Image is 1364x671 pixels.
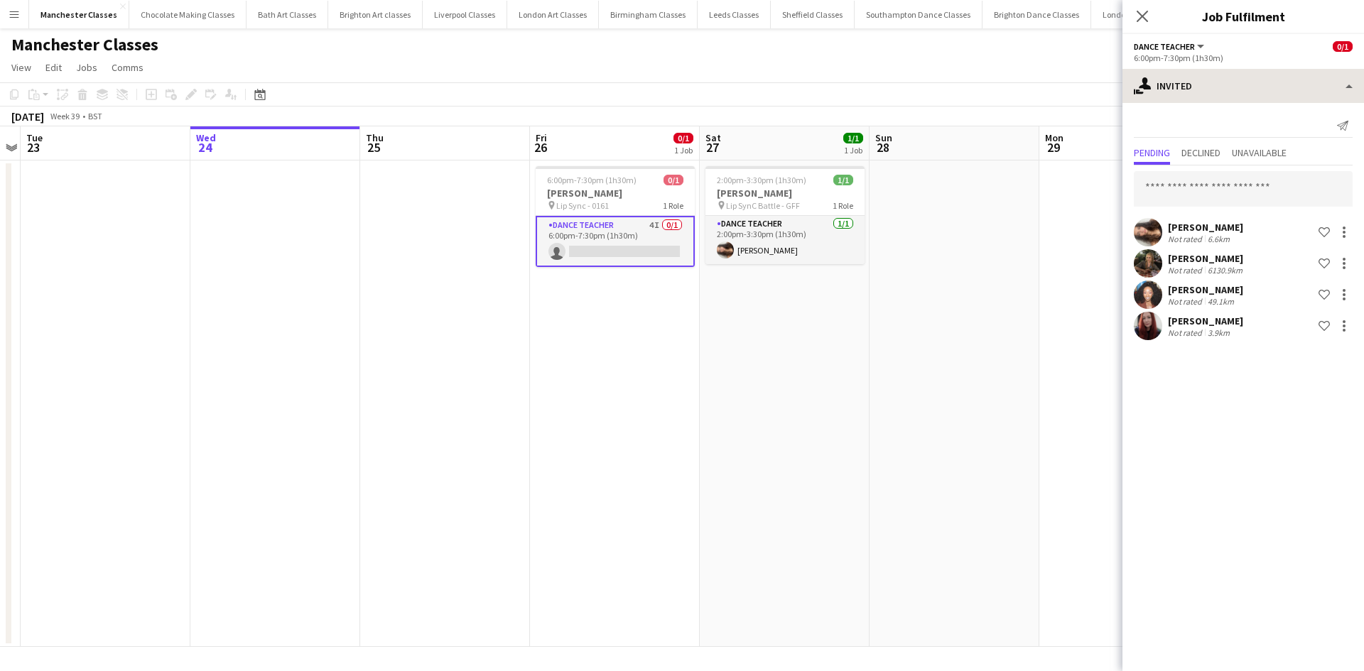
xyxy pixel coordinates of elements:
[247,1,328,28] button: Bath Art Classes
[705,187,865,200] h3: [PERSON_NAME]
[698,1,771,28] button: Leeds Classes
[771,1,855,28] button: Sheffield Classes
[194,139,216,156] span: 24
[366,131,384,144] span: Thu
[6,58,37,77] a: View
[507,1,599,28] button: London Art Classes
[843,133,863,143] span: 1/1
[547,175,637,185] span: 6:00pm-7:30pm (1h30m)
[674,145,693,156] div: 1 Job
[1122,69,1364,103] div: Invited
[875,131,892,144] span: Sun
[1168,296,1205,307] div: Not rated
[1181,148,1220,158] span: Declined
[726,200,800,211] span: Lip SynC Battle - GFF
[1134,41,1206,52] button: Dance Teacher
[673,133,693,143] span: 0/1
[11,109,44,124] div: [DATE]
[1168,234,1205,244] div: Not rated
[717,175,806,185] span: 2:00pm-3:30pm (1h30m)
[1333,41,1353,52] span: 0/1
[1091,1,1196,28] button: London Dance Classes
[1043,139,1063,156] span: 29
[112,61,144,74] span: Comms
[663,200,683,211] span: 1 Role
[705,216,865,264] app-card-role: Dance Teacher1/12:00pm-3:30pm (1h30m)[PERSON_NAME]
[1205,327,1233,338] div: 3.9km
[1168,327,1205,338] div: Not rated
[364,139,384,156] span: 25
[844,145,862,156] div: 1 Job
[40,58,67,77] a: Edit
[664,175,683,185] span: 0/1
[536,166,695,267] app-job-card: 6:00pm-7:30pm (1h30m)0/1[PERSON_NAME] Lip Sync - 01611 RoleDance Teacher4I0/16:00pm-7:30pm (1h30m)
[705,166,865,264] app-job-card: 2:00pm-3:30pm (1h30m)1/1[PERSON_NAME] Lip SynC Battle - GFF1 RoleDance Teacher1/12:00pm-3:30pm (1...
[833,200,853,211] span: 1 Role
[88,111,102,121] div: BST
[536,187,695,200] h3: [PERSON_NAME]
[1134,41,1195,52] span: Dance Teacher
[29,1,129,28] button: Manchester Classes
[1232,148,1287,158] span: Unavailable
[70,58,103,77] a: Jobs
[45,61,62,74] span: Edit
[1168,315,1243,327] div: [PERSON_NAME]
[26,131,43,144] span: Tue
[106,58,149,77] a: Comms
[328,1,423,28] button: Brighton Art classes
[11,34,158,55] h1: Manchester Classes
[1205,296,1237,307] div: 49.1km
[423,1,507,28] button: Liverpool Classes
[1134,53,1353,63] div: 6:00pm-7:30pm (1h30m)
[1168,221,1243,234] div: [PERSON_NAME]
[556,200,609,211] span: Lip Sync - 0161
[1168,283,1243,296] div: [PERSON_NAME]
[833,175,853,185] span: 1/1
[855,1,983,28] button: Southampton Dance Classes
[536,131,547,144] span: Fri
[11,61,31,74] span: View
[1045,131,1063,144] span: Mon
[129,1,247,28] button: Chocolate Making Classes
[1205,265,1245,276] div: 6130.9km
[983,1,1091,28] button: Brighton Dance Classes
[1205,234,1233,244] div: 6.6km
[1122,7,1364,26] h3: Job Fulfilment
[196,131,216,144] span: Wed
[873,139,892,156] span: 28
[1168,265,1205,276] div: Not rated
[1168,252,1245,265] div: [PERSON_NAME]
[536,216,695,267] app-card-role: Dance Teacher4I0/16:00pm-7:30pm (1h30m)
[76,61,97,74] span: Jobs
[534,139,547,156] span: 26
[599,1,698,28] button: Birmingham Classes
[47,111,82,121] span: Week 39
[705,131,721,144] span: Sat
[24,139,43,156] span: 23
[703,139,721,156] span: 27
[1134,148,1170,158] span: Pending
